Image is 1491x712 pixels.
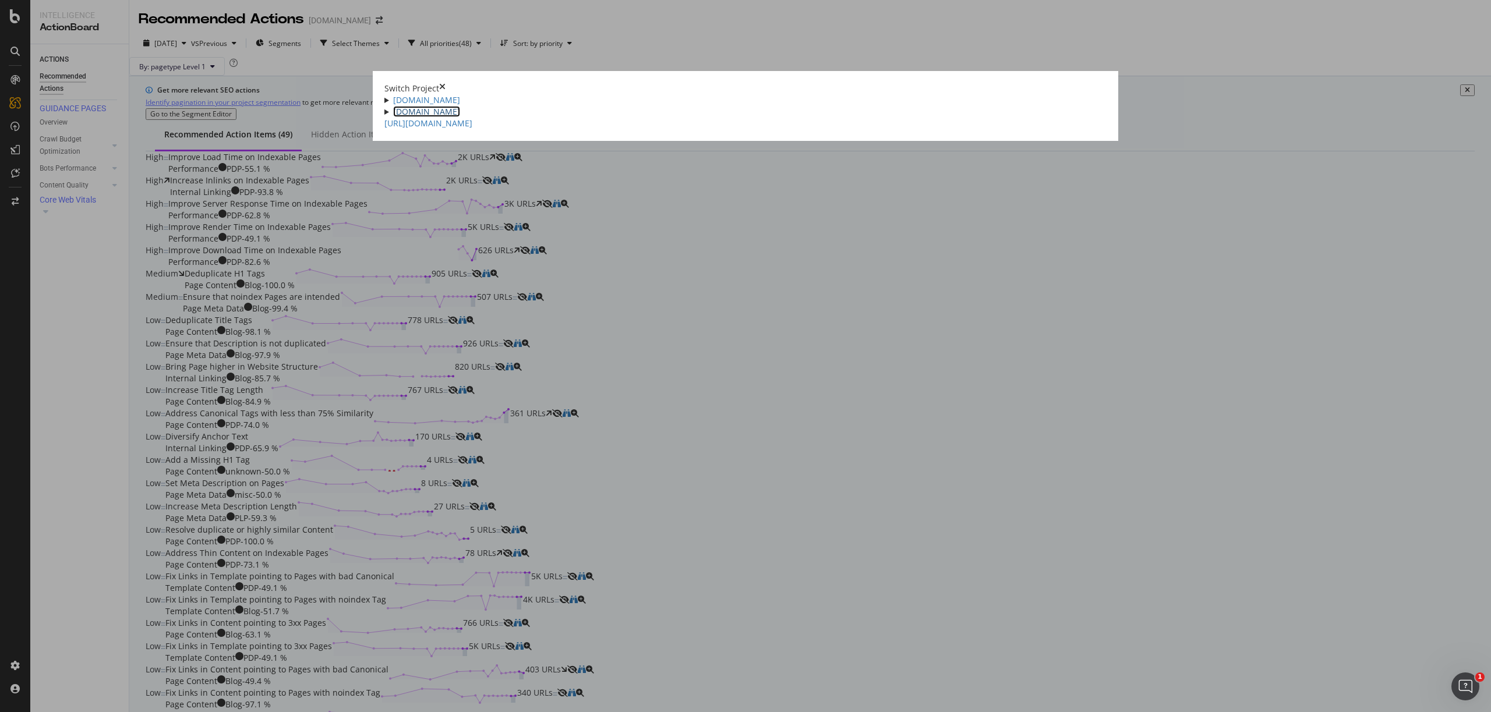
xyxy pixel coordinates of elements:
div: times [439,83,446,94]
div: modal [373,71,1118,141]
iframe: Intercom live chat [1451,672,1479,700]
summary: [DOMAIN_NAME] [384,106,1107,118]
a: [DOMAIN_NAME] [393,106,460,117]
div: Switch Project [384,83,439,94]
span: 1 [1475,672,1485,682]
a: [DOMAIN_NAME] [393,94,460,105]
summary: [DOMAIN_NAME] [384,94,1107,106]
a: [URL][DOMAIN_NAME] [384,118,472,129]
